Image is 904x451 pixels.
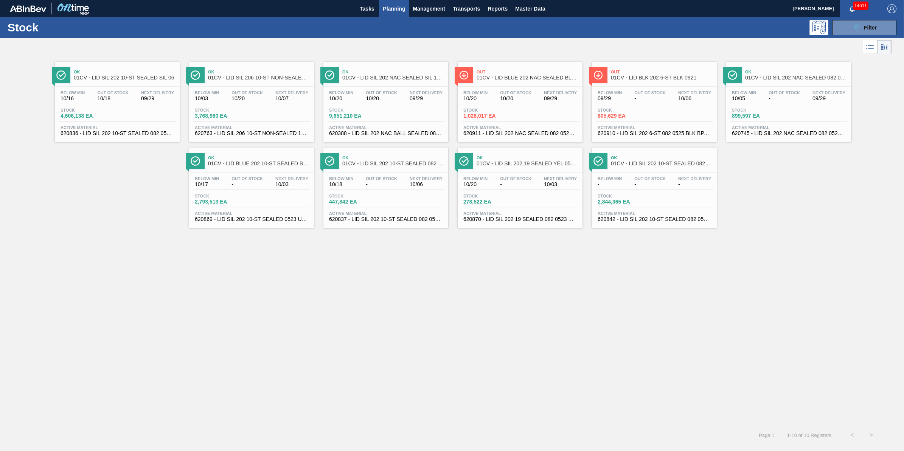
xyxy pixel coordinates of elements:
[477,161,579,166] span: 01CV - LID SIL 202 19 SEALED YEL 0522 BALL BPANI
[732,108,785,112] span: Stock
[195,182,219,187] span: 10/17
[598,125,711,130] span: Active Material
[463,131,577,136] span: 620911 - LID SIL 202 NAC SEALED 082 0525 BLU DIE
[598,216,711,222] span: 620842 - LID SIL 202 10-ST SEALED 082 0523 SIL MU
[611,156,713,160] span: Ok
[366,182,397,187] span: -
[598,108,651,112] span: Stock
[598,199,651,205] span: 2,844,365 EA
[366,90,397,95] span: Out Of Stock
[325,156,334,166] img: Ícone
[275,90,308,95] span: Next Delivery
[410,176,443,181] span: Next Delivery
[74,75,176,81] span: 01CV - LID SIL 202 10-ST SEALED SIL 06
[61,113,113,119] span: 4,606,138 EA
[477,75,579,81] span: 01CV - LID BLUE 202 NAC SEALED BLU 1222 MCC EPOXY
[634,90,666,95] span: Out Of Stock
[459,156,469,166] img: Ícone
[195,90,219,95] span: Below Min
[634,96,666,101] span: -
[329,216,443,222] span: 620837 - LID SIL 202 10-ST SEALED 082 0523 RED DI
[544,176,577,181] span: Next Delivery
[463,108,516,112] span: Stock
[195,108,248,112] span: Stock
[477,70,579,74] span: Out
[459,70,469,80] img: Ícone
[634,182,666,187] span: -
[611,75,713,81] span: 01CV - LID BLK 202 6-ST BLK 0921
[809,20,828,35] div: Programming: no user selected
[463,176,488,181] span: Below Min
[329,96,353,101] span: 10/20
[732,90,756,95] span: Below Min
[843,426,862,445] button: <
[463,125,577,130] span: Active Material
[329,211,443,216] span: Active Material
[678,96,711,101] span: 10/06
[732,96,756,101] span: 10/05
[329,125,443,130] span: Active Material
[191,70,200,80] img: Ícone
[141,90,174,95] span: Next Delivery
[231,90,263,95] span: Out Of Stock
[732,125,845,130] span: Active Material
[329,182,353,187] span: 10/18
[544,90,577,95] span: Next Delivery
[745,75,847,81] span: 01CV - LID SIL 202 NAC SEALED 082 0521 RED DIE
[195,113,248,119] span: 3,768,980 EA
[61,131,174,136] span: 620836 - LID SIL 202 10-ST SEALED 082 0523 SIL BA
[598,194,651,198] span: Stock
[463,199,516,205] span: 278,522 EA
[544,96,577,101] span: 09/29
[275,96,308,101] span: 10/07
[678,176,711,181] span: Next Delivery
[329,108,382,112] span: Stock
[732,131,845,136] span: 620745 - LID SIL 202 NAC SEALED 082 0521 RED DIE
[500,176,531,181] span: Out Of Stock
[342,161,444,166] span: 01CV - LID SIL 202 10-ST SEALED 082 0618 RED DI
[515,4,545,13] span: Master Data
[500,90,531,95] span: Out Of Stock
[477,156,579,160] span: Ok
[853,2,868,10] span: 14611
[544,182,577,187] span: 10/03
[586,142,721,228] a: ÍconeOk01CV - LID SIL 202 10-ST SEALED 082 0121 SIL BABelow Min-Out Of Stock-Next Delivery-Stock2...
[678,90,711,95] span: Next Delivery
[611,161,713,166] span: 01CV - LID SIL 202 10-ST SEALED 082 0121 SIL BA
[812,96,845,101] span: 09/29
[593,70,603,80] img: Ícone
[463,211,577,216] span: Active Material
[61,108,113,112] span: Stock
[832,20,896,35] button: Filter
[8,23,124,32] h1: Stock
[329,199,382,205] span: 447,842 EA
[453,4,480,13] span: Transports
[366,96,397,101] span: 10/20
[759,432,774,438] span: Page : 1
[598,176,622,181] span: Below Min
[721,56,855,142] a: ÍconeOk01CV - LID SIL 202 NAC SEALED 082 0521 RED DIEBelow Min10/05Out Of Stock-Next Delivery09/2...
[598,211,711,216] span: Active Material
[488,4,508,13] span: Reports
[325,70,334,80] img: Ícone
[318,56,452,142] a: ÍconeOk01CV - LID SIL 202 NAC SEALED SIL 1021Below Min10/20Out Of Stock10/20Next Delivery09/29Sto...
[49,56,183,142] a: ÍconeOk01CV - LID SIL 202 10-ST SEALED SIL 06Below Min10/16Out Of Stock10/18Next Delivery09/29Sto...
[61,125,174,130] span: Active Material
[769,96,800,101] span: -
[598,96,622,101] span: 09/29
[183,56,318,142] a: ÍconeOk01CV - LID SIL 206 10-ST NON-SEALED 1218 GRN 20Below Min10/03Out Of Stock10/20Next Deliver...
[463,194,516,198] span: Stock
[342,156,444,160] span: Ok
[500,96,531,101] span: 10/20
[593,156,603,166] img: Ícone
[195,194,248,198] span: Stock
[10,5,46,12] img: TNhmsLtSVTkK8tSr43FrP2fwEKptu5GPRR3wAAAABJRU5ErkJggg==
[887,4,896,13] img: Logout
[342,75,444,81] span: 01CV - LID SIL 202 NAC SEALED SIL 1021
[61,90,85,95] span: Below Min
[61,96,85,101] span: 10/16
[410,90,443,95] span: Next Delivery
[97,96,129,101] span: 10/18
[231,96,263,101] span: 10/20
[191,156,200,166] img: Ícone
